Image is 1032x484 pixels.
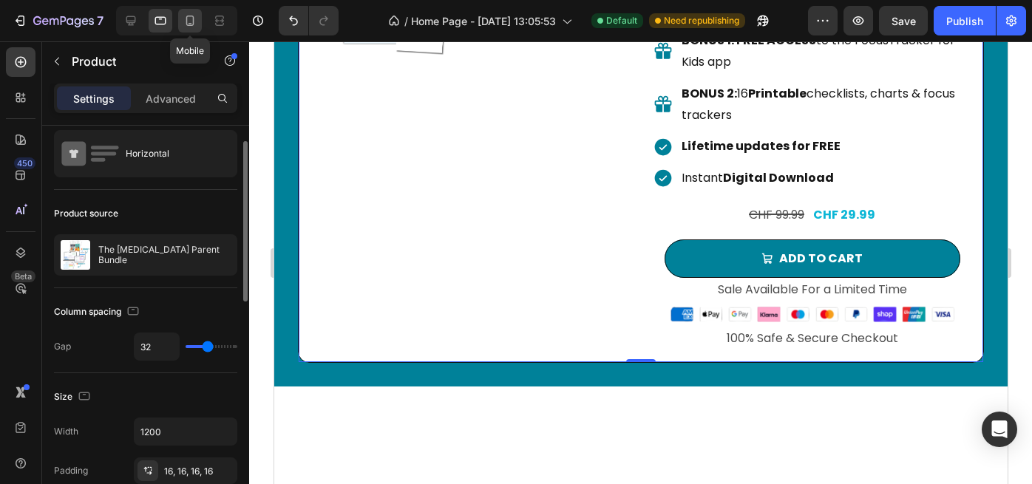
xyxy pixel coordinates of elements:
[274,41,1008,484] iframe: Design area
[279,6,339,35] div: Undo/Redo
[411,13,556,29] span: Home Page - [DATE] 13:05:53
[135,333,179,360] input: Auto
[390,198,686,237] button: Add to cart
[473,162,532,186] div: CHF 99.99
[664,14,739,27] span: Need republishing
[98,245,231,265] p: The [MEDICAL_DATA] Parent Bundle
[135,418,237,445] input: Auto
[892,15,916,27] span: Save
[61,240,90,270] img: product feature img
[54,340,71,353] div: Gap
[73,91,115,106] p: Settings
[164,465,234,478] div: 16, 16, 16, 16
[407,42,695,85] p: 16 checklists, charts & focus trackers
[390,261,686,284] img: gempages_580901048072274862-a1c6384b-0ac4-4926-abb0-d5b9e9eba7c3.png
[537,162,602,186] div: CHF 29.99
[54,387,93,407] div: Size
[380,287,696,308] p: 100% Safe & Secure Checkout
[97,12,103,30] p: 7
[407,96,566,113] strong: Lifetime updates for FREE
[6,6,110,35] button: 7
[146,91,196,106] p: Advanced
[407,126,695,148] p: Instant
[474,44,532,61] strong: Printable
[407,44,463,61] strong: BONUS 2:
[54,464,88,477] div: Padding
[72,52,197,70] p: Product
[946,13,983,29] div: Publish
[404,13,408,29] span: /
[54,302,142,322] div: Column spacing
[606,14,637,27] span: Default
[505,207,588,228] div: Add to cart
[449,128,560,145] strong: Digital Download
[380,238,696,259] p: Sale Available For a Limited Time
[879,6,928,35] button: Save
[11,270,35,282] div: Beta
[54,207,118,220] div: Product source
[934,6,996,35] button: Publish
[982,412,1017,447] div: Open Intercom Messenger
[14,157,35,169] div: 450
[126,137,216,171] div: Horizontal
[54,425,78,438] div: Width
